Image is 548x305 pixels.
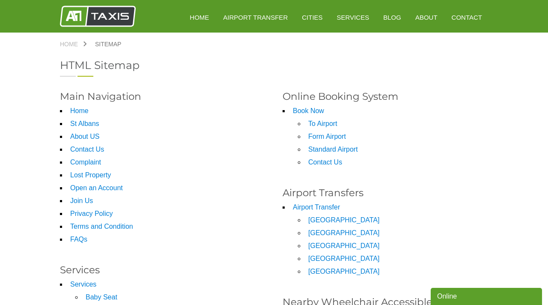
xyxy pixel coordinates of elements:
[296,7,328,28] a: Cities
[308,229,380,236] a: [GEOGRAPHIC_DATA]
[70,197,93,204] a: Join Us
[283,92,488,102] h3: Online Booking System
[60,6,136,27] img: A1 Taxis
[308,242,380,249] a: [GEOGRAPHIC_DATA]
[70,171,111,179] a: Lost Property
[446,7,488,28] a: Contact
[70,223,133,230] a: Terms and Condition
[70,133,99,140] a: About US
[308,216,380,224] a: [GEOGRAPHIC_DATA]
[308,158,342,166] a: Contact Us
[60,60,488,71] h2: HTML Sitemap
[308,255,380,262] a: [GEOGRAPHIC_DATA]
[70,210,113,217] a: Privacy Policy
[293,107,324,114] a: Book Now
[293,203,340,211] a: Airport Transfer
[308,268,380,275] a: [GEOGRAPHIC_DATA]
[70,281,96,288] a: Services
[308,133,346,140] a: Form Airport
[308,146,358,153] a: Standard Airport
[60,265,265,275] h3: Services
[184,7,215,28] a: HOME
[331,7,375,28] a: Services
[431,286,544,305] iframe: chat widget
[70,158,101,166] a: Complaint
[70,146,104,153] a: Contact Us
[283,188,488,198] h3: Airport Transfers
[60,41,86,47] a: Home
[308,120,337,127] a: To Airport
[86,41,130,47] a: Sitemap
[60,92,265,102] h3: Main Navigation
[70,236,87,243] a: FAQs
[70,120,99,127] a: St Albans
[70,107,89,114] a: Home
[377,7,407,28] a: Blog
[86,293,117,301] a: Baby Seat
[217,7,294,28] a: Airport Transfer
[409,7,444,28] a: About
[70,184,123,191] a: Open an Account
